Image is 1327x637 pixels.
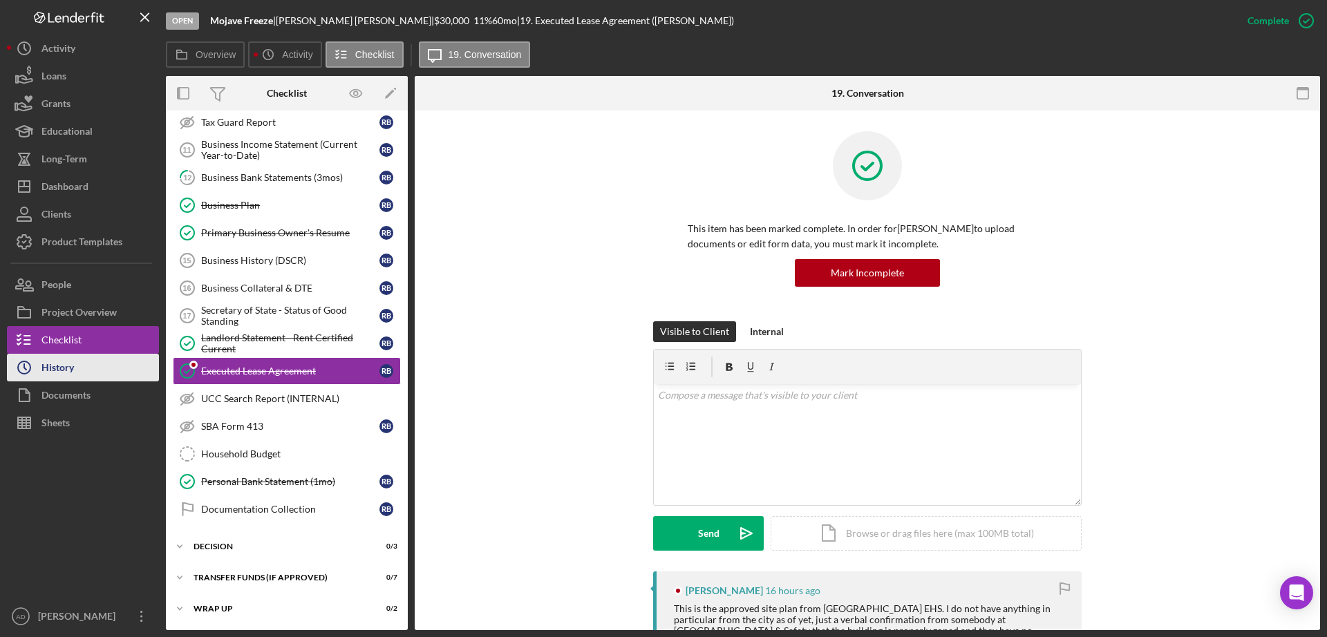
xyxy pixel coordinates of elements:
div: R B [379,254,393,267]
button: Activity [248,41,321,68]
a: Primary Business Owner's ResumeRB [173,219,401,247]
a: People [7,271,159,298]
button: Project Overview [7,298,159,326]
div: Wrap Up [194,605,363,613]
button: Grants [7,90,159,117]
a: Tax Guard ReportRB [173,108,401,136]
time: 2025-09-04 23:42 [765,585,820,596]
div: 11 % [473,15,492,26]
div: R B [379,171,393,184]
button: History [7,354,159,381]
a: Documentation CollectionRB [173,495,401,523]
text: AD [16,613,25,620]
div: 60 mo [492,15,517,26]
tspan: 12 [183,173,191,182]
div: Sheets [41,409,70,440]
div: Business Collateral & DTE [201,283,379,294]
tspan: 17 [182,312,191,320]
div: Activity [41,35,75,66]
button: Clients [7,200,159,228]
button: Internal [743,321,791,342]
button: Overview [166,41,245,68]
label: 19. Conversation [449,49,522,60]
div: Clients [41,200,71,231]
div: Secretary of State - Status of Good Standing [201,305,379,327]
button: Mark Incomplete [795,259,940,287]
a: Landlord Statement - Rent Certified CurrentRB [173,330,401,357]
div: | [210,15,276,26]
div: [PERSON_NAME] [35,602,124,634]
div: R B [379,502,393,516]
div: Primary Business Owner's Resume [201,227,379,238]
button: Dashboard [7,173,159,200]
div: Open [166,12,199,30]
div: Business Plan [201,200,379,211]
button: Long-Term [7,145,159,173]
div: Internal [750,321,784,342]
div: Decision [194,542,363,551]
div: People [41,271,71,302]
div: [PERSON_NAME] [686,585,763,596]
div: R B [379,281,393,295]
a: 16Business Collateral & DTERB [173,274,401,302]
button: Checklist [7,326,159,354]
div: Documentation Collection [201,504,379,515]
div: Visible to Client [660,321,729,342]
a: Personal Bank Statement (1mo)RB [173,468,401,495]
label: Activity [282,49,312,60]
div: Business History (DSCR) [201,255,379,266]
b: Mojave Freeze [210,15,273,26]
a: Educational [7,117,159,145]
a: 12Business Bank Statements (3mos)RB [173,164,401,191]
a: UCC Search Report (INTERNAL) [173,385,401,412]
div: 19. Conversation [831,88,904,99]
div: Landlord Statement - Rent Certified Current [201,332,379,354]
div: R B [379,475,393,488]
div: SBA Form 413 [201,421,379,432]
div: R B [379,419,393,433]
button: Visible to Client [653,321,736,342]
div: Transfer Funds (If Approved) [194,573,363,582]
div: Household Budget [201,448,400,459]
button: Loans [7,62,159,90]
div: R B [379,143,393,157]
div: Complete [1248,7,1289,35]
button: Product Templates [7,228,159,256]
button: Sheets [7,409,159,437]
div: [PERSON_NAME] [PERSON_NAME] | [276,15,434,26]
tspan: 16 [182,284,191,292]
div: R B [379,198,393,212]
div: Tax Guard Report [201,117,379,128]
div: R B [379,226,393,240]
div: History [41,354,74,385]
div: Business Bank Statements (3mos) [201,172,379,183]
div: Mark Incomplete [831,259,904,287]
button: Send [653,516,764,551]
label: Checklist [355,49,395,60]
button: Checklist [326,41,404,68]
tspan: 11 [182,146,191,154]
div: Documents [41,381,91,412]
button: Documents [7,381,159,409]
button: Activity [7,35,159,62]
div: 0 / 2 [373,605,397,613]
div: UCC Search Report (INTERNAL) [201,393,400,404]
div: Loans [41,62,66,93]
a: 11Business Income Statement (Current Year-to-Date)RB [173,136,401,164]
div: 0 / 3 [373,542,397,551]
div: R B [379,115,393,129]
div: | 19. Executed Lease Agreement ([PERSON_NAME]) [517,15,734,26]
div: Product Templates [41,228,122,259]
div: R B [379,336,393,350]
div: Open Intercom Messenger [1280,576,1313,609]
